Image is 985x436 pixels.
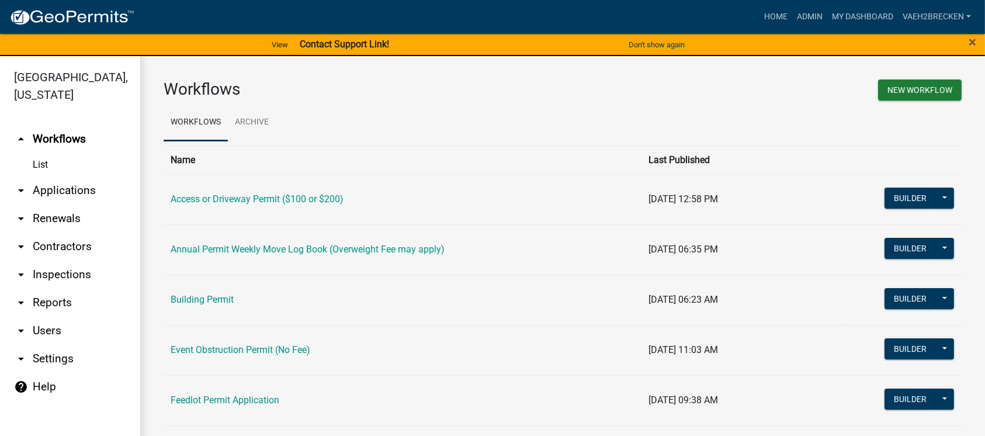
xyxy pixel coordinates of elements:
[171,344,310,355] a: Event Obstruction Permit (No Fee)
[14,212,28,226] i: arrow_drop_down
[759,6,792,28] a: Home
[648,193,718,205] span: [DATE] 12:58 PM
[648,344,718,355] span: [DATE] 11:03 AM
[14,132,28,146] i: arrow_drop_up
[300,39,389,50] strong: Contact Support Link!
[898,6,976,28] a: vaeh2Brecken
[14,324,28,338] i: arrow_drop_down
[648,395,718,406] span: [DATE] 09:38 AM
[228,104,276,141] a: Archive
[164,146,641,174] th: Name
[14,268,28,282] i: arrow_drop_down
[792,6,827,28] a: Admin
[14,380,28,394] i: help
[164,79,554,99] h3: Workflows
[878,79,962,101] button: New Workflow
[171,395,279,406] a: Feedlot Permit Application
[171,294,234,305] a: Building Permit
[267,35,293,54] a: View
[648,294,718,305] span: [DATE] 06:23 AM
[969,35,976,49] button: Close
[14,184,28,198] i: arrow_drop_down
[827,6,898,28] a: My Dashboard
[969,34,976,50] span: ×
[885,338,936,359] button: Builder
[885,188,936,209] button: Builder
[164,104,228,141] a: Workflows
[885,389,936,410] button: Builder
[14,352,28,366] i: arrow_drop_down
[641,146,846,174] th: Last Published
[624,35,689,54] button: Don't show again
[648,244,718,255] span: [DATE] 06:35 PM
[171,193,344,205] a: Access or Driveway Permit ($100 or $200)
[885,238,936,259] button: Builder
[14,240,28,254] i: arrow_drop_down
[14,296,28,310] i: arrow_drop_down
[171,244,445,255] a: Annual Permit Weekly Move Log Book (Overweight Fee may apply)
[885,288,936,309] button: Builder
